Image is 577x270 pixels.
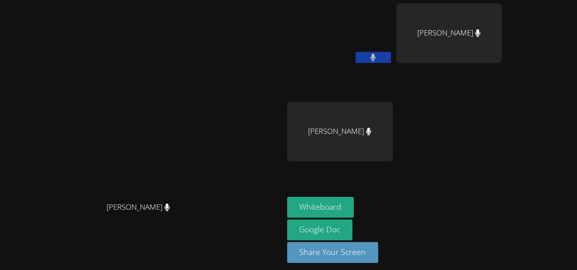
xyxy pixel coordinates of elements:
[107,201,170,214] span: [PERSON_NAME]
[287,242,379,263] button: Share Your Screen
[287,102,393,161] div: [PERSON_NAME]
[396,4,502,63] div: [PERSON_NAME]
[287,219,353,240] a: Google Doc
[287,197,354,218] button: Whiteboard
